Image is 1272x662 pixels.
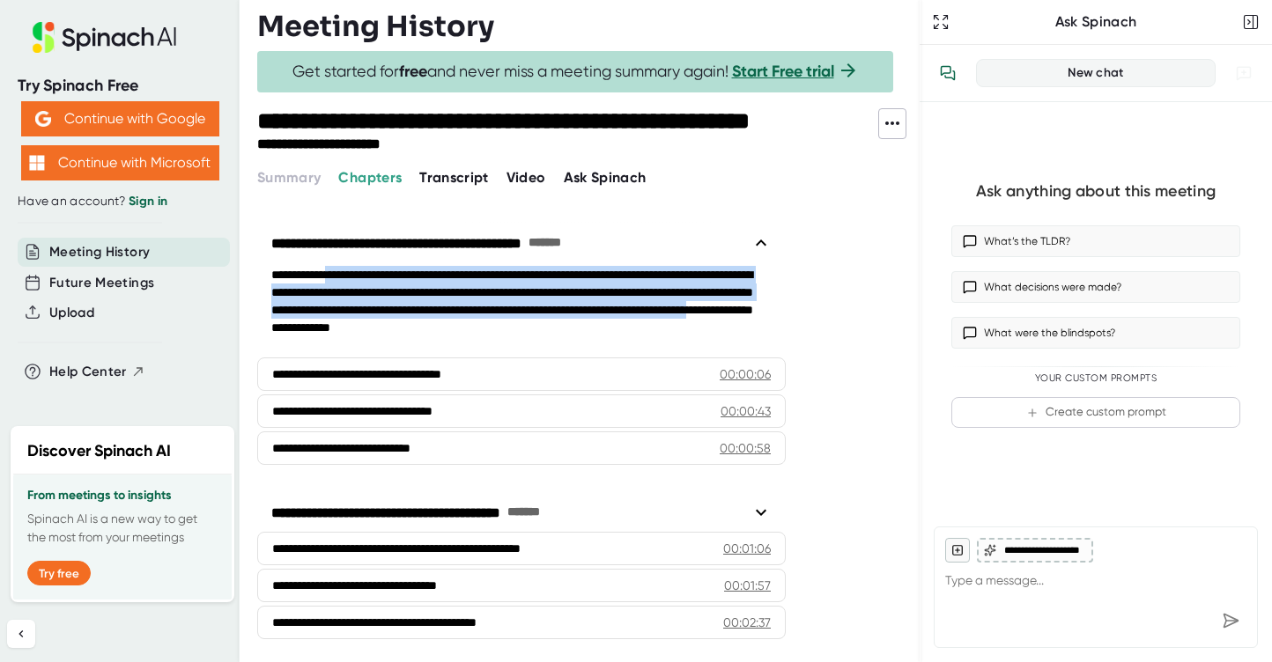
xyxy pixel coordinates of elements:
[721,402,771,420] div: 00:00:43
[257,167,321,188] button: Summary
[18,76,222,96] div: Try Spinach Free
[27,561,91,585] button: Try free
[724,577,771,594] div: 00:01:57
[338,167,402,188] button: Chapters
[930,55,965,91] button: View conversation history
[338,169,402,186] span: Chapters
[257,169,321,186] span: Summary
[49,242,150,262] button: Meeting History
[720,439,771,457] div: 00:00:58
[723,540,771,557] div: 00:01:06
[987,65,1204,81] div: New chat
[951,317,1240,349] button: What were the blindspots?
[507,167,546,188] button: Video
[292,62,859,82] span: Get started for and never miss a meeting summary again!
[21,145,219,180] button: Continue with Microsoft
[1215,605,1246,636] div: Send message
[928,10,953,34] button: Expand to Ask Spinach page
[257,10,494,43] h3: Meeting History
[49,362,127,382] span: Help Center
[49,303,94,323] button: Upload
[18,194,222,210] div: Have an account?
[129,194,167,209] a: Sign in
[35,111,51,127] img: Aehbyd4JwY73AAAAAElFTkSuQmCC
[951,271,1240,303] button: What decisions were made?
[507,169,546,186] span: Video
[27,489,218,503] h3: From meetings to insights
[27,439,171,463] h2: Discover Spinach AI
[21,101,219,136] button: Continue with Google
[49,362,145,382] button: Help Center
[732,62,834,81] a: Start Free trial
[419,169,489,186] span: Transcript
[951,372,1240,385] div: Your Custom Prompts
[1239,10,1263,34] button: Close conversation sidebar
[419,167,489,188] button: Transcript
[951,397,1240,428] button: Create custom prompt
[951,225,1240,257] button: What’s the TLDR?
[564,167,647,188] button: Ask Spinach
[399,62,427,81] b: free
[27,510,218,547] p: Spinach AI is a new way to get the most from your meetings
[49,273,154,293] button: Future Meetings
[723,614,771,631] div: 00:02:37
[976,181,1216,202] div: Ask anything about this meeting
[564,169,647,186] span: Ask Spinach
[7,620,35,648] button: Collapse sidebar
[953,13,1239,31] div: Ask Spinach
[720,365,771,383] div: 00:00:06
